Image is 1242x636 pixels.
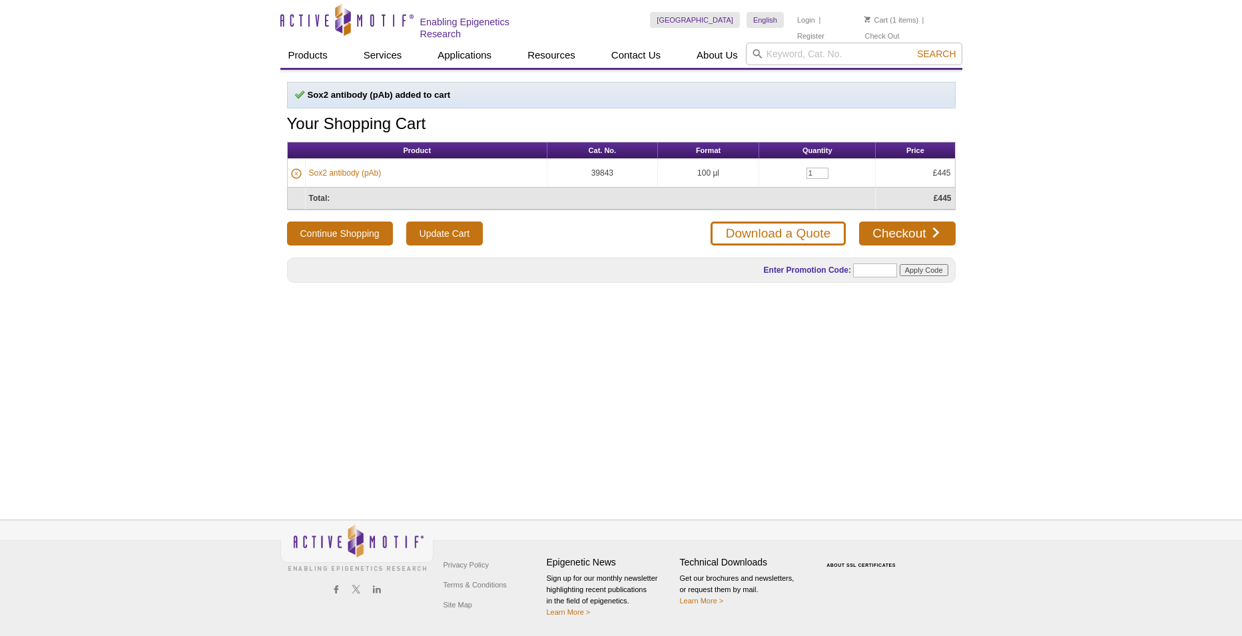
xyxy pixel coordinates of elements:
[746,43,962,65] input: Keyword, Cat. No.
[547,557,673,568] h4: Epigenetic News
[547,573,673,618] p: Sign up for our monthly newsletter highlighting recent publications in the field of epigenetics.
[689,43,746,68] a: About Us
[420,16,553,40] h2: Enabling Epigenetics Research
[680,557,806,568] h4: Technical Downloads
[519,43,583,68] a: Resources
[440,595,475,615] a: Site Map
[440,555,492,575] a: Privacy Policy
[900,264,948,276] input: Apply Code
[430,43,499,68] a: Applications
[802,146,832,154] span: Quantity
[280,520,434,574] img: Active Motif,
[864,15,888,25] a: Cart
[818,12,820,28] li: |
[547,608,591,616] a: Learn More >
[922,12,924,28] li: |
[658,159,760,188] td: 100 µl
[906,146,924,154] span: Price
[309,167,382,179] a: Sox2 antibody (pAb)
[287,115,956,134] h1: Your Shopping Cart
[650,12,740,28] a: [GEOGRAPHIC_DATA]
[826,563,896,567] a: ABOUT SSL CERTIFICATES
[711,222,846,245] a: Download a Quote
[864,12,918,28] li: (1 items)
[859,222,955,245] a: Checkout
[356,43,410,68] a: Services
[440,575,510,595] a: Terms & Conditions
[547,159,658,188] td: 39843
[696,146,721,154] span: Format
[864,31,899,41] a: Check Out
[680,573,806,607] p: Get our brochures and newsletters, or request them by mail.
[589,146,617,154] span: Cat. No.
[747,12,784,28] a: English
[280,43,336,68] a: Products
[797,31,824,41] a: Register
[876,159,954,188] td: £445
[813,544,913,573] table: Click to Verify - This site chose Symantec SSL for secure e-commerce and confidential communicati...
[917,49,956,59] span: Search
[797,15,815,25] a: Login
[309,194,330,203] strong: Total:
[406,222,483,245] input: Update Cart
[294,89,948,101] p: Sox2 antibody (pAb) added to cart
[403,146,431,154] span: Product
[763,265,851,275] label: Enter Promotion Code:
[864,16,870,23] img: Your Cart
[913,48,960,60] button: Search
[934,194,952,203] strong: £445
[603,43,669,68] a: Contact Us
[680,597,724,605] a: Learn More >
[287,222,393,245] button: Continue Shopping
